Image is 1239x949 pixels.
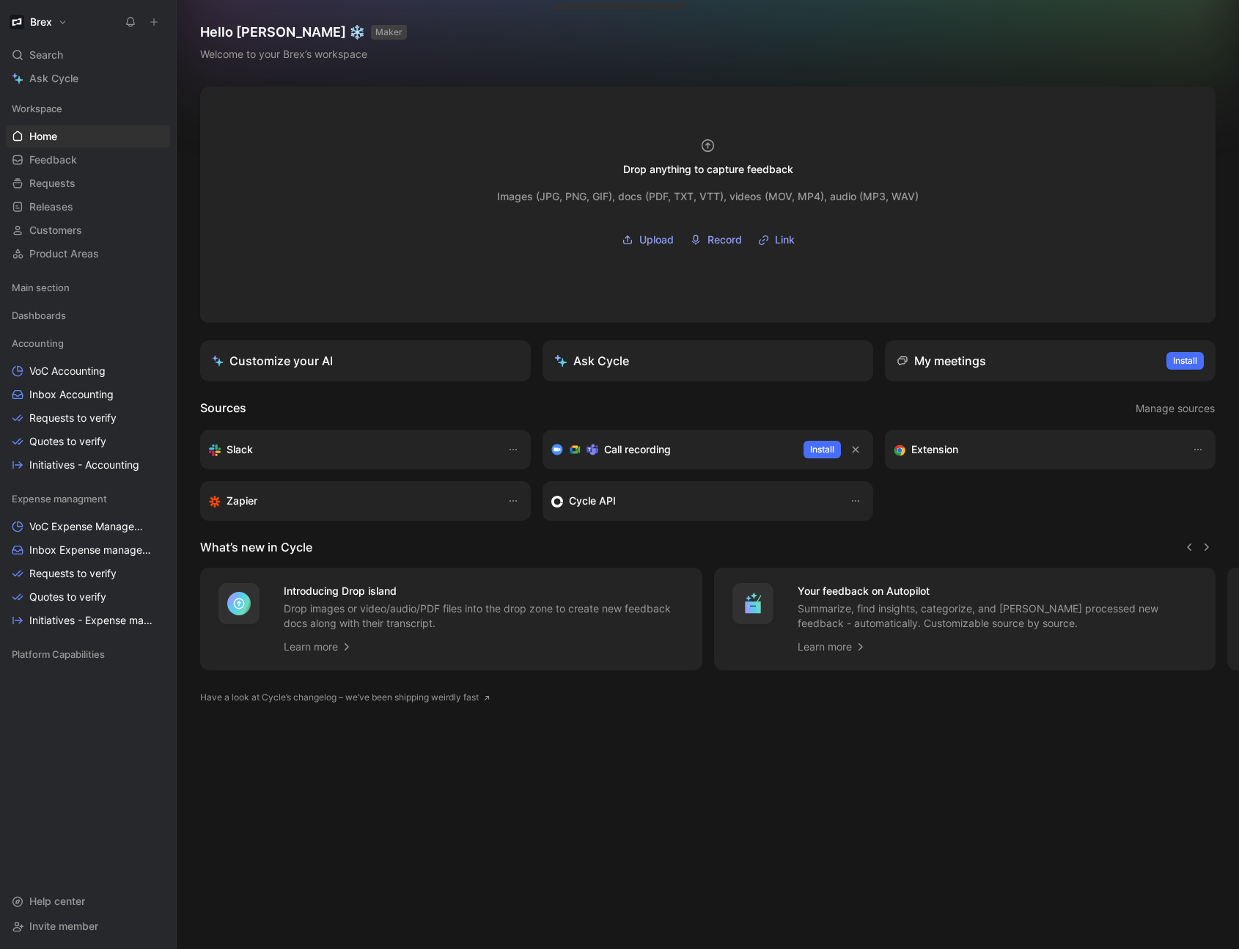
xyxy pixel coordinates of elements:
[1173,353,1197,368] span: Install
[6,430,170,452] a: Quotes to verify
[29,434,106,449] span: Quotes to verify
[12,101,62,116] span: Workspace
[150,387,164,402] button: View actions
[6,219,170,241] a: Customers
[6,243,170,265] a: Product Areas
[1136,400,1215,417] span: Manage sources
[150,566,164,581] button: View actions
[6,304,170,331] div: Dashboards
[12,491,107,506] span: Expense managment
[29,129,57,144] span: Home
[200,23,407,41] h1: Hello [PERSON_NAME] ❄️
[563,7,631,12] div: Docs, images, videos, audio files, links & more
[6,360,170,382] a: VoC Accounting
[685,229,747,251] button: Record
[551,492,835,510] div: Sync customers & send feedback from custom sources. Get inspired by our favorite use case
[6,539,170,561] a: Inbox Expense management
[911,441,958,458] h3: Extension
[604,441,671,458] h3: Call recording
[29,46,63,64] span: Search
[6,149,170,171] a: Feedback
[284,582,685,600] h4: Introducing Drop island
[6,276,170,298] div: Main section
[554,352,629,370] div: Ask Cycle
[798,638,867,656] a: Learn more
[6,890,170,912] div: Help center
[6,454,170,476] a: Initiatives - Accounting
[543,340,873,381] button: Ask Cycle
[12,336,64,351] span: Accounting
[150,519,165,534] button: View actions
[6,98,170,120] div: Workspace
[798,582,1199,600] h4: Your feedback on Autopilot
[29,387,114,402] span: Inbox Accounting
[150,434,164,449] button: View actions
[6,586,170,608] a: Quotes to verify
[150,364,164,378] button: View actions
[897,352,986,370] div: My meetings
[775,231,795,249] span: Link
[6,196,170,218] a: Releases
[200,399,246,418] h2: Sources
[29,613,153,628] span: Initiatives - Expense management
[153,613,168,628] button: View actions
[29,199,73,214] span: Releases
[29,895,85,907] span: Help center
[497,188,919,205] div: Images (JPG, PNG, GIF), docs (PDF, TXT, VTT), videos (MOV, MP4), audio (MP3, WAV)
[639,231,674,249] span: Upload
[804,441,841,458] button: Install
[12,308,66,323] span: Dashboards
[894,441,1177,458] div: Capture feedback from anywhere on the web
[6,304,170,326] div: Dashboards
[29,566,117,581] span: Requests to verify
[1135,399,1216,418] button: Manage sources
[29,411,117,425] span: Requests to verify
[29,458,139,472] span: Initiatives - Accounting
[200,690,490,705] a: Have a look at Cycle’s changelog – we’ve been shipping weirdly fast
[551,441,792,458] div: Record & transcribe meetings from Zoom, Meet & Teams.
[6,609,170,631] a: Initiatives - Expense management
[707,231,742,249] span: Record
[151,543,166,557] button: View actions
[29,70,78,87] span: Ask Cycle
[200,538,312,556] h2: What’s new in Cycle
[798,601,1199,631] p: Summarize, find insights, categorize, and [PERSON_NAME] processed new feedback - automatically. C...
[617,229,679,251] button: Upload
[10,15,24,29] img: Brex
[29,590,106,604] span: Quotes to verify
[6,12,71,32] button: BrexBrex
[6,488,170,631] div: Expense managmentVoC Expense ManagementInbox Expense managementRequests to verifyQuotes to verify...
[284,601,685,631] p: Drop images or video/audio/PDF files into the drop zone to create new feedback docs along with th...
[29,364,106,378] span: VoC Accounting
[12,280,70,295] span: Main section
[6,44,170,66] div: Search
[29,519,150,534] span: VoC Expense Management
[12,647,105,662] span: Platform Capabilities
[6,407,170,429] a: Requests to verify
[6,276,170,303] div: Main section
[1166,352,1204,370] button: Install
[371,25,407,40] button: MAKER
[150,458,164,472] button: View actions
[6,172,170,194] a: Requests
[6,125,170,147] a: Home
[209,441,493,458] div: Sync your customers, send feedback and get updates in Slack
[6,332,170,476] div: AccountingVoC AccountingInbox AccountingRequests to verifyQuotes to verifyInitiatives - Accounting
[29,246,99,261] span: Product Areas
[6,516,170,538] a: VoC Expense Management
[29,543,151,557] span: Inbox Expense management
[30,15,52,29] h1: Brex
[6,384,170,406] a: Inbox Accounting
[6,332,170,354] div: Accounting
[227,441,253,458] h3: Slack
[29,223,82,238] span: Customers
[623,161,793,178] div: Drop anything to capture feedback
[6,643,170,665] div: Platform Capabilities
[29,176,76,191] span: Requests
[6,563,170,585] a: Requests to verify
[810,442,834,457] span: Install
[563,1,631,7] div: Drop anything here to capture feedback
[29,920,98,932] span: Invite member
[200,45,407,63] div: Welcome to your Brex’s workspace
[209,492,493,510] div: Capture feedback from thousands of sources with Zapier (survey results, recordings, sheets, etc).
